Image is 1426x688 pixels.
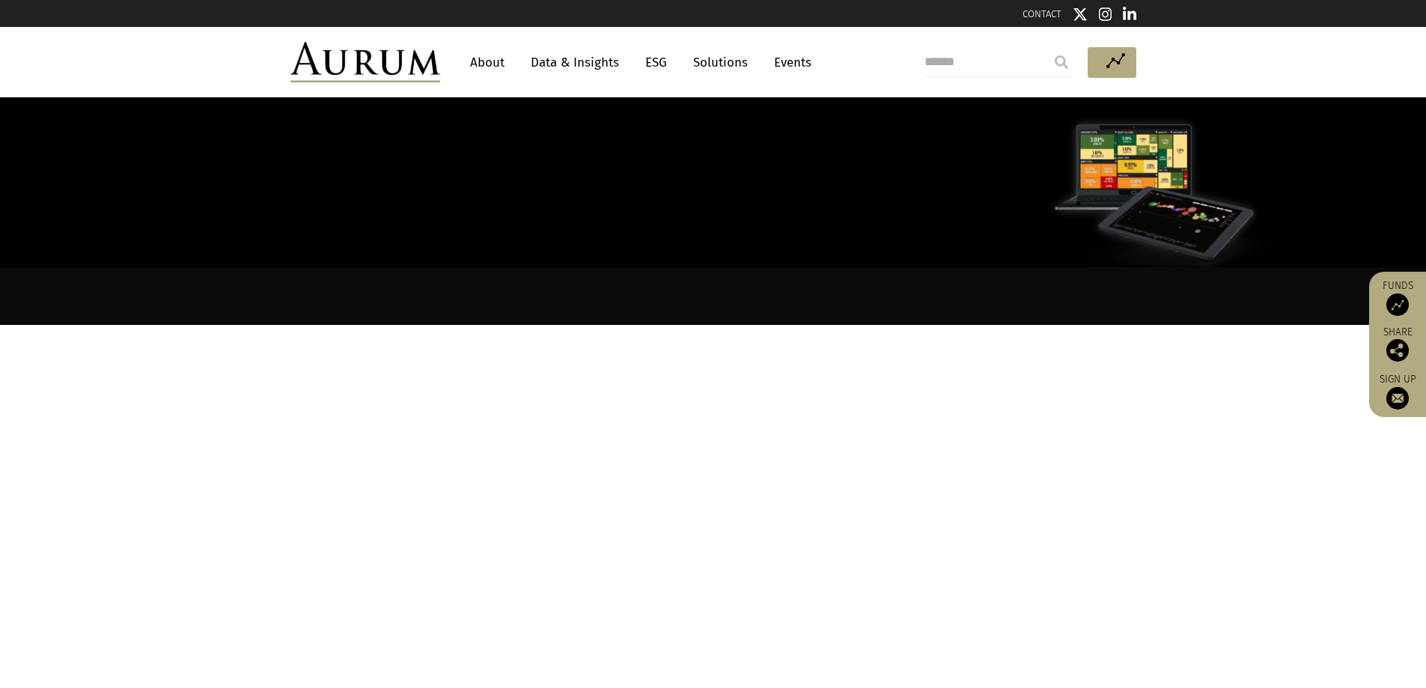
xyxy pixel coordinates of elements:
a: Solutions [686,49,755,76]
img: Share this post [1386,339,1409,362]
img: Sign up to our newsletter [1386,387,1409,410]
img: Twitter icon [1073,7,1088,22]
a: Events [767,49,811,76]
a: Sign up [1377,373,1419,410]
img: Aurum [290,42,440,82]
img: Instagram icon [1099,7,1112,22]
img: Linkedin icon [1123,7,1136,22]
a: ESG [638,49,674,76]
a: Funds [1377,279,1419,316]
a: CONTACT [1023,8,1061,19]
a: Data & Insights [523,49,627,76]
a: About [463,49,512,76]
input: Submit [1046,47,1076,77]
div: Share [1377,327,1419,362]
img: Access Funds [1386,293,1409,316]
